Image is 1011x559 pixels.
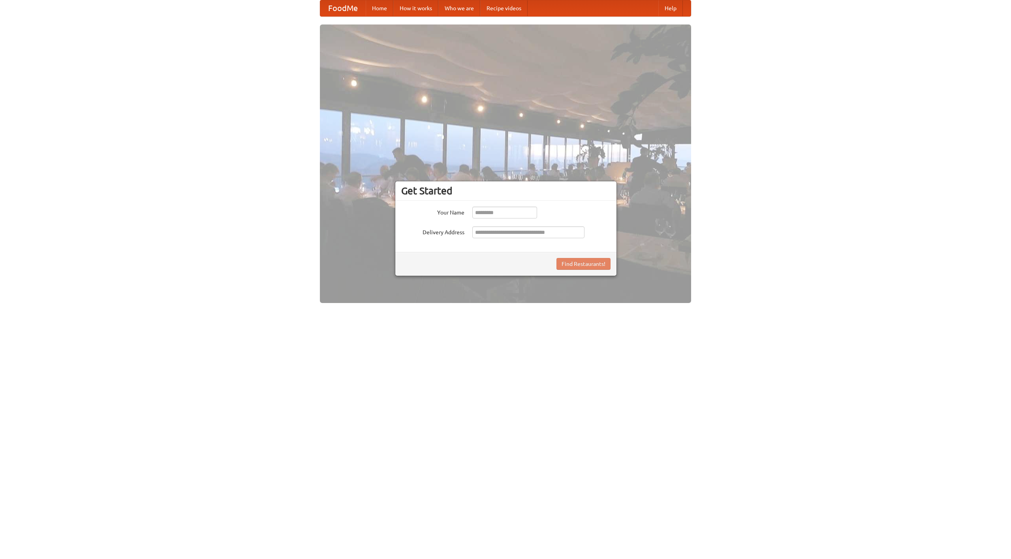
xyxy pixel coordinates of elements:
a: How it works [393,0,438,16]
a: FoodMe [320,0,366,16]
button: Find Restaurants! [556,258,611,270]
a: Who we are [438,0,480,16]
a: Home [366,0,393,16]
label: Delivery Address [401,226,464,236]
h3: Get Started [401,185,611,197]
label: Your Name [401,207,464,216]
a: Recipe videos [480,0,528,16]
a: Help [658,0,683,16]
